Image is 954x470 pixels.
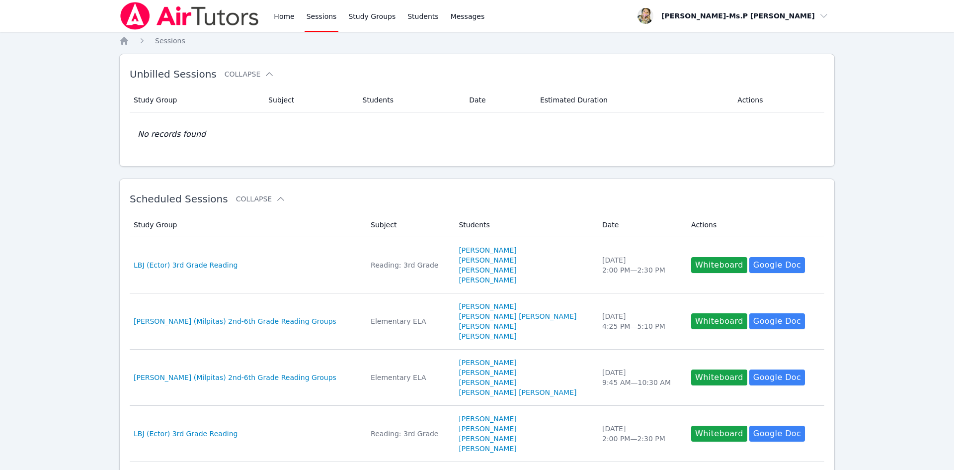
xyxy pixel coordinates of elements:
button: Whiteboard [691,257,747,273]
a: Sessions [155,36,185,46]
span: Scheduled Sessions [130,193,228,205]
nav: Breadcrumb [119,36,835,46]
a: [PERSON_NAME] [459,358,516,368]
a: [PERSON_NAME] (Milpitas) 2nd-6th Grade Reading Groups [134,373,336,382]
th: Students [357,88,464,112]
th: Study Group [130,88,262,112]
th: Date [463,88,534,112]
a: [PERSON_NAME] [459,245,516,255]
button: Whiteboard [691,370,747,385]
th: Date [596,213,685,237]
button: Whiteboard [691,426,747,442]
a: Google Doc [749,313,805,329]
div: [DATE] 2:00 PM — 2:30 PM [602,424,679,444]
a: Google Doc [749,426,805,442]
a: [PERSON_NAME] [459,377,516,387]
a: [PERSON_NAME] [PERSON_NAME] [459,311,576,321]
div: [DATE] 4:25 PM — 5:10 PM [602,311,679,331]
tr: LBJ (Ector) 3rd Grade ReadingReading: 3rd Grade[PERSON_NAME][PERSON_NAME][PERSON_NAME][PERSON_NAM... [130,237,824,293]
a: [PERSON_NAME] [459,321,516,331]
a: [PERSON_NAME] [459,414,516,424]
span: Unbilled Sessions [130,68,217,80]
div: [DATE] 9:45 AM — 10:30 AM [602,368,679,387]
a: [PERSON_NAME] [459,368,516,377]
th: Actions [731,88,824,112]
div: [DATE] 2:00 PM — 2:30 PM [602,255,679,275]
th: Students [453,213,596,237]
div: Reading: 3rd Grade [371,260,447,270]
button: Collapse [225,69,274,79]
span: Messages [451,11,485,21]
a: Google Doc [749,257,805,273]
td: No records found [130,112,824,156]
a: [PERSON_NAME] [459,265,516,275]
a: [PERSON_NAME] [PERSON_NAME] [459,387,576,397]
div: Reading: 3rd Grade [371,429,447,439]
a: LBJ (Ector) 3rd Grade Reading [134,429,238,439]
a: [PERSON_NAME] [459,434,516,444]
a: [PERSON_NAME] [459,301,516,311]
tr: [PERSON_NAME] (Milpitas) 2nd-6th Grade Reading GroupsElementary ELA[PERSON_NAME][PERSON_NAME] [PE... [130,293,824,350]
th: Study Group [130,213,365,237]
th: Subject [262,88,357,112]
button: Collapse [236,194,286,204]
div: Elementary ELA [371,373,447,382]
span: Sessions [155,37,185,45]
img: Air Tutors [119,2,260,30]
a: [PERSON_NAME] [459,444,516,454]
th: Subject [365,213,453,237]
tr: LBJ (Ector) 3rd Grade ReadingReading: 3rd Grade[PERSON_NAME][PERSON_NAME][PERSON_NAME][PERSON_NAM... [130,406,824,462]
a: [PERSON_NAME] (Milpitas) 2nd-6th Grade Reading Groups [134,316,336,326]
div: Elementary ELA [371,316,447,326]
button: Whiteboard [691,313,747,329]
th: Estimated Duration [534,88,731,112]
th: Actions [685,213,824,237]
a: [PERSON_NAME] [459,275,516,285]
a: Google Doc [749,370,805,385]
a: [PERSON_NAME] [459,424,516,434]
a: [PERSON_NAME] [459,331,516,341]
a: LBJ (Ector) 3rd Grade Reading [134,260,238,270]
a: [PERSON_NAME] [459,255,516,265]
tr: [PERSON_NAME] (Milpitas) 2nd-6th Grade Reading GroupsElementary ELA[PERSON_NAME][PERSON_NAME][PER... [130,350,824,406]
